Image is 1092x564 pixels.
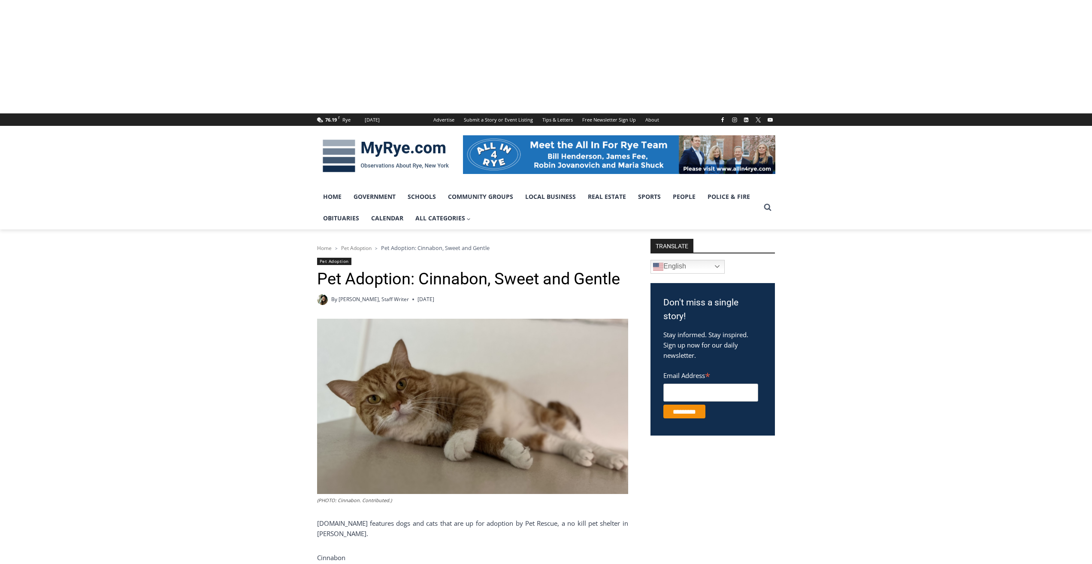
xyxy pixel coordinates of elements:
button: View Search Form [760,200,775,215]
a: X [753,115,763,125]
img: (PHOTO: Cinnabon. Contributed.) [317,319,628,494]
h1: Pet Adoption: Cinnabon, Sweet and Gentle [317,269,628,289]
a: All Categories [409,207,477,229]
a: Government [348,186,402,207]
a: Community Groups [442,186,519,207]
a: About [641,113,664,126]
img: MyRye.com [317,134,454,178]
a: Local Business [519,186,582,207]
a: Instagram [729,115,740,125]
strong: TRANSLATE [650,239,693,253]
a: YouTube [765,115,775,125]
time: [DATE] [417,295,434,303]
a: Police & Fire [702,186,756,207]
img: All in for Rye [463,135,775,174]
a: Pet Adoption [341,244,372,252]
img: en [653,262,663,272]
span: F [338,115,340,120]
a: Schools [402,186,442,207]
label: Email Address [663,367,758,382]
a: Submit a Story or Event Listing [459,113,538,126]
img: (PHOTO: MyRye.com Intern and Editor Tucker Smith. Contributed.)Tucker Smith, MyRye.com [317,294,328,305]
span: > [335,245,338,251]
a: Tips & Letters [538,113,578,126]
span: Pet Adoption: Cinnabon, Sweet and Gentle [381,244,490,252]
p: Stay informed. Stay inspired. Sign up now for our daily newsletter. [663,329,762,360]
nav: Primary Navigation [317,186,760,229]
a: Pet Adoption [317,258,351,265]
div: [DATE] [365,116,380,124]
span: By [331,295,337,303]
p: [DOMAIN_NAME] features dogs and cats that are up for adoption by Pet Rescue, a no kill pet shelte... [317,518,628,539]
a: Facebook [717,115,728,125]
h3: Don't miss a single story! [663,296,762,323]
a: People [667,186,702,207]
a: Advertise [429,113,459,126]
nav: Secondary Navigation [429,113,664,126]
a: Real Estate [582,186,632,207]
span: All Categories [415,213,471,223]
a: English [650,260,725,274]
div: Rye [342,116,351,124]
a: [PERSON_NAME], Staff Writer [339,296,409,303]
a: Calendar [365,207,409,229]
nav: Breadcrumbs [317,244,628,252]
a: Linkedin [741,115,751,125]
a: Author image [317,294,328,305]
a: Free Newsletter Sign Up [578,113,641,126]
span: 76.19 [325,116,337,123]
em: (PHOTO: Cinnabon. Contributed.) [317,497,392,503]
a: Obituaries [317,207,365,229]
a: Home [317,186,348,207]
a: Sports [632,186,667,207]
span: > [375,245,378,251]
a: Home [317,244,332,252]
